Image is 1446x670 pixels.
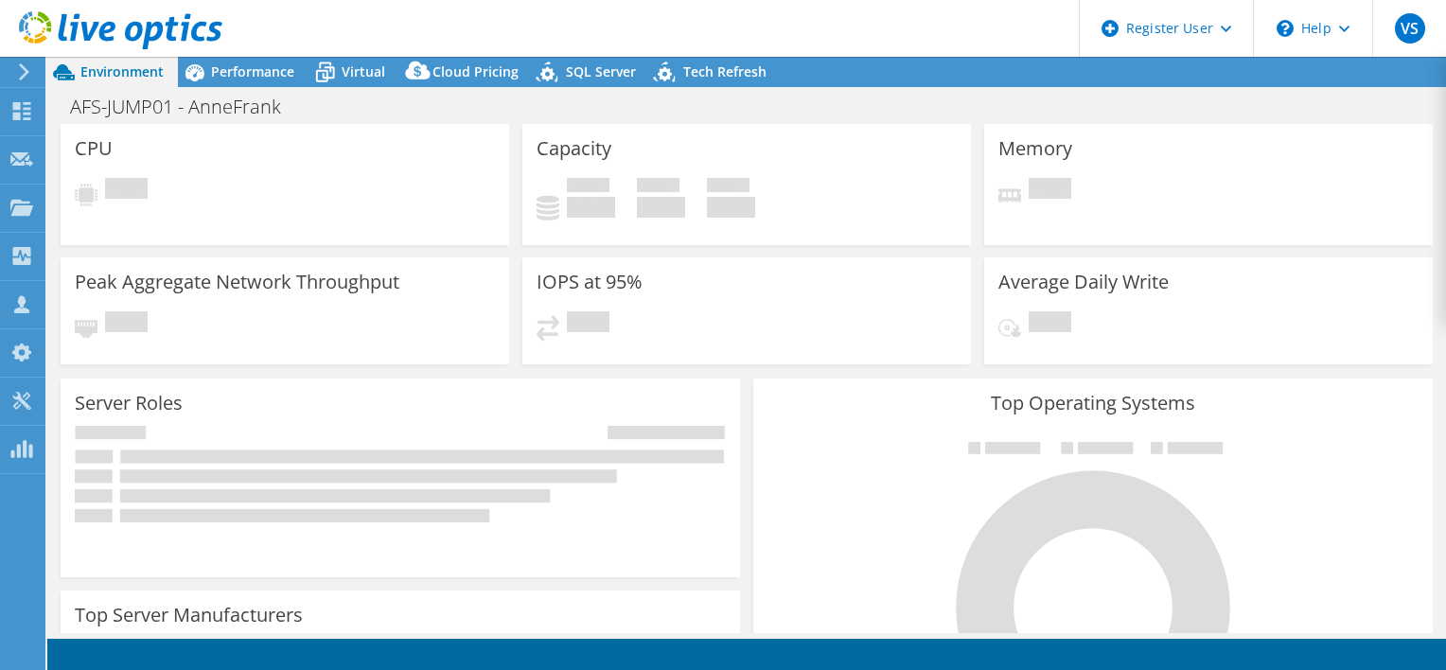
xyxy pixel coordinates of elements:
span: Tech Refresh [683,62,767,80]
h3: Capacity [537,138,611,159]
span: Pending [1029,311,1071,337]
svg: \n [1277,20,1294,37]
h3: Server Roles [75,393,183,414]
h3: Average Daily Write [998,272,1169,292]
span: Used [567,178,609,197]
span: Performance [211,62,294,80]
h3: Peak Aggregate Network Throughput [75,272,399,292]
h4: 0 GiB [567,197,615,218]
span: SQL Server [566,62,636,80]
span: Pending [105,178,148,203]
span: Environment [80,62,164,80]
h3: IOPS at 95% [537,272,643,292]
span: Free [637,178,679,197]
span: Pending [567,311,609,337]
span: Pending [105,311,148,337]
h1: AFS-JUMP01 - AnneFrank [62,97,310,117]
h4: 0 GiB [637,197,685,218]
h3: CPU [75,138,113,159]
h4: 0 GiB [707,197,755,218]
span: VS [1395,13,1425,44]
span: Total [707,178,749,197]
span: Cloud Pricing [432,62,519,80]
span: Pending [1029,178,1071,203]
h3: Memory [998,138,1072,159]
h3: Top Operating Systems [767,393,1419,414]
h3: Top Server Manufacturers [75,605,303,626]
span: Virtual [342,62,385,80]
